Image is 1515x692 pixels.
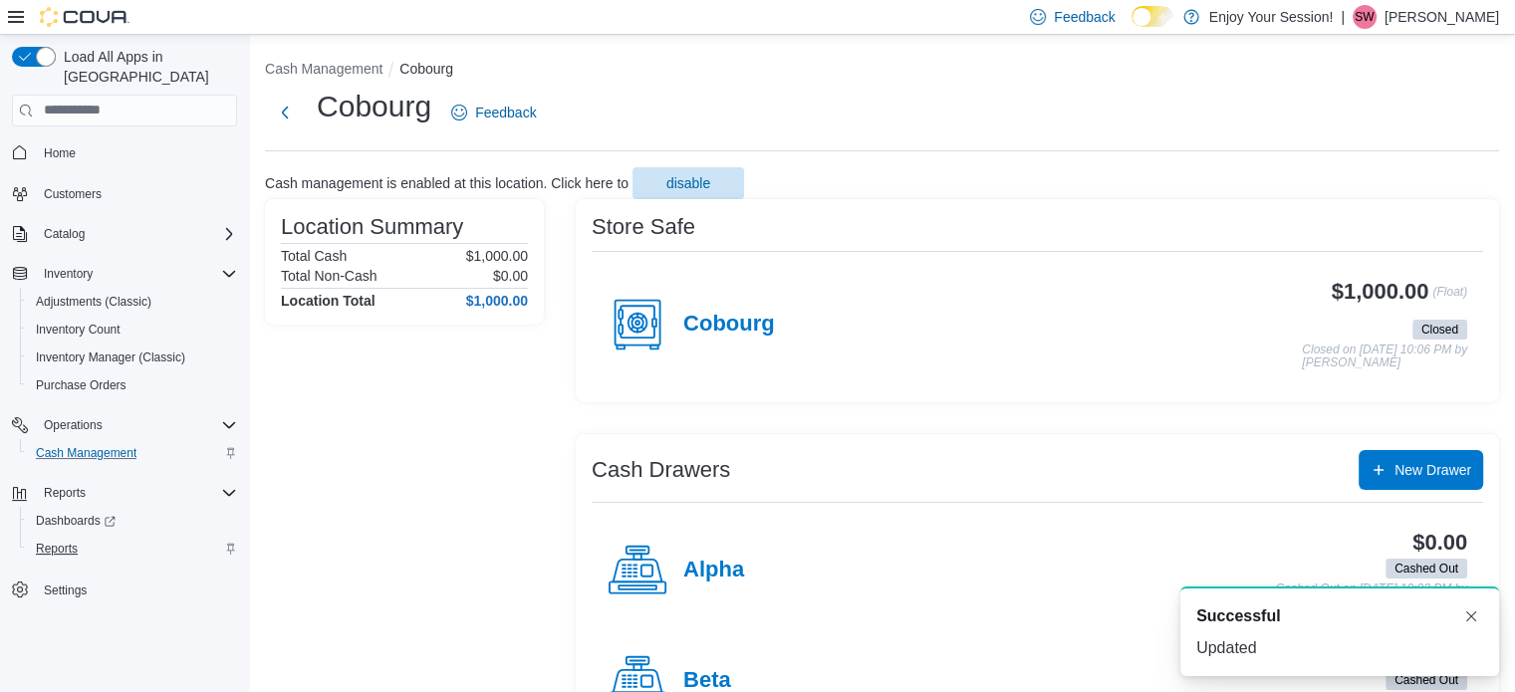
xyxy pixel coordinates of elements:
span: Cash Management [36,445,136,461]
a: Inventory Count [28,318,128,342]
span: Dashboards [28,509,237,533]
button: Catalog [36,222,93,246]
button: Cobourg [399,61,453,77]
div: Updated [1196,636,1483,660]
h3: Cash Drawers [592,458,730,482]
a: Home [36,141,84,165]
h6: Total Non-Cash [281,268,378,284]
h6: Total Cash [281,248,347,264]
div: Sarah Wilson [1353,5,1377,29]
span: disable [666,173,710,193]
span: Reports [36,541,78,557]
button: Operations [36,413,111,437]
p: (Float) [1432,280,1467,316]
a: Settings [36,578,95,602]
button: Operations [4,411,245,439]
a: Purchase Orders [28,373,134,397]
h3: Store Safe [592,215,695,239]
span: New Drawer [1394,460,1471,480]
p: | [1341,5,1345,29]
button: Reports [4,479,245,507]
span: Customers [36,181,237,206]
h1: Cobourg [317,87,431,126]
span: Operations [36,413,237,437]
button: Inventory Count [20,316,245,344]
span: Adjustments (Classic) [36,294,151,310]
a: Cash Management [28,441,144,465]
span: Catalog [44,226,85,242]
button: Cash Management [265,61,382,77]
button: Purchase Orders [20,371,245,399]
a: Reports [28,537,86,561]
h3: Location Summary [281,215,463,239]
a: Adjustments (Classic) [28,290,159,314]
span: Inventory [44,266,93,282]
span: Dark Mode [1132,27,1133,28]
nav: Complex example [12,130,237,656]
button: Customers [4,179,245,208]
h4: Alpha [683,558,744,583]
button: Next [265,93,305,132]
span: Inventory Manager (Classic) [28,346,237,369]
span: Cashed Out [1386,559,1467,578]
span: Closed [1412,320,1467,340]
span: Purchase Orders [36,377,126,393]
span: Reports [36,481,237,505]
span: Home [36,140,237,165]
span: Inventory Count [36,322,121,338]
span: Cashed Out [1394,560,1458,577]
span: Inventory Manager (Classic) [36,349,185,365]
span: Dashboards [36,513,116,529]
span: SW [1355,5,1374,29]
p: [PERSON_NAME] [1385,5,1499,29]
h3: $1,000.00 [1332,280,1429,304]
span: Catalog [36,222,237,246]
span: Feedback [1054,7,1115,27]
h3: $0.00 [1412,531,1467,555]
h4: Cobourg [683,312,775,338]
span: Customers [44,186,102,202]
button: Reports [20,535,245,563]
button: Inventory [36,262,101,286]
a: Inventory Manager (Classic) [28,346,193,369]
h4: $1,000.00 [466,293,528,309]
a: Customers [36,182,110,206]
button: Settings [4,575,245,603]
p: Enjoy Your Session! [1209,5,1334,29]
span: Closed [1421,321,1458,339]
p: Cash management is enabled at this location. Click here to [265,175,629,191]
div: Notification [1196,604,1483,628]
span: Load All Apps in [GEOGRAPHIC_DATA] [56,47,237,87]
a: Dashboards [28,509,124,533]
span: Operations [44,417,103,433]
button: Inventory Manager (Classic) [20,344,245,371]
span: Inventory [36,262,237,286]
span: Feedback [475,103,536,122]
span: Reports [44,485,86,501]
button: Adjustments (Classic) [20,288,245,316]
input: Dark Mode [1132,6,1173,27]
button: Cash Management [20,439,245,467]
button: disable [632,167,744,199]
p: Closed on [DATE] 10:06 PM by [PERSON_NAME] [1302,344,1467,370]
span: Cash Management [28,441,237,465]
p: $1,000.00 [466,248,528,264]
button: Inventory [4,260,245,288]
button: Dismiss toast [1459,604,1483,628]
span: Settings [44,582,87,598]
button: Catalog [4,220,245,248]
span: Reports [28,537,237,561]
nav: An example of EuiBreadcrumbs [265,59,1499,83]
p: $0.00 [493,268,528,284]
h4: Location Total [281,293,376,309]
button: Home [4,138,245,167]
span: Adjustments (Classic) [28,290,237,314]
span: Settings [36,577,237,601]
button: Reports [36,481,94,505]
button: New Drawer [1359,450,1483,490]
span: Purchase Orders [28,373,237,397]
a: Dashboards [20,507,245,535]
a: Feedback [443,93,544,132]
span: Inventory Count [28,318,237,342]
span: Home [44,145,76,161]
